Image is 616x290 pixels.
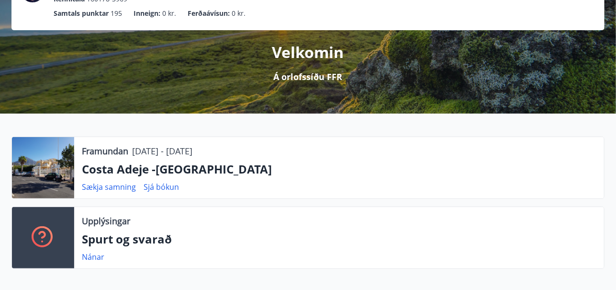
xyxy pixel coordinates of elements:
a: Sjá bókun [144,182,179,192]
p: Costa Adeje -[GEOGRAPHIC_DATA] [82,161,596,177]
p: Inneign : [134,8,160,19]
span: 0 kr. [232,8,246,19]
p: Á orlofssíðu FFR [274,70,343,83]
p: Samtals punktar [54,8,109,19]
a: Sækja samning [82,182,136,192]
p: Upplýsingar [82,215,130,227]
p: Velkomin [272,42,344,63]
p: Ferðaávísun : [188,8,230,19]
p: Spurt og svarað [82,231,596,247]
span: 0 kr. [162,8,176,19]
span: 195 [111,8,122,19]
p: [DATE] - [DATE] [132,145,192,157]
a: Nánar [82,252,104,262]
p: Framundan [82,145,128,157]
